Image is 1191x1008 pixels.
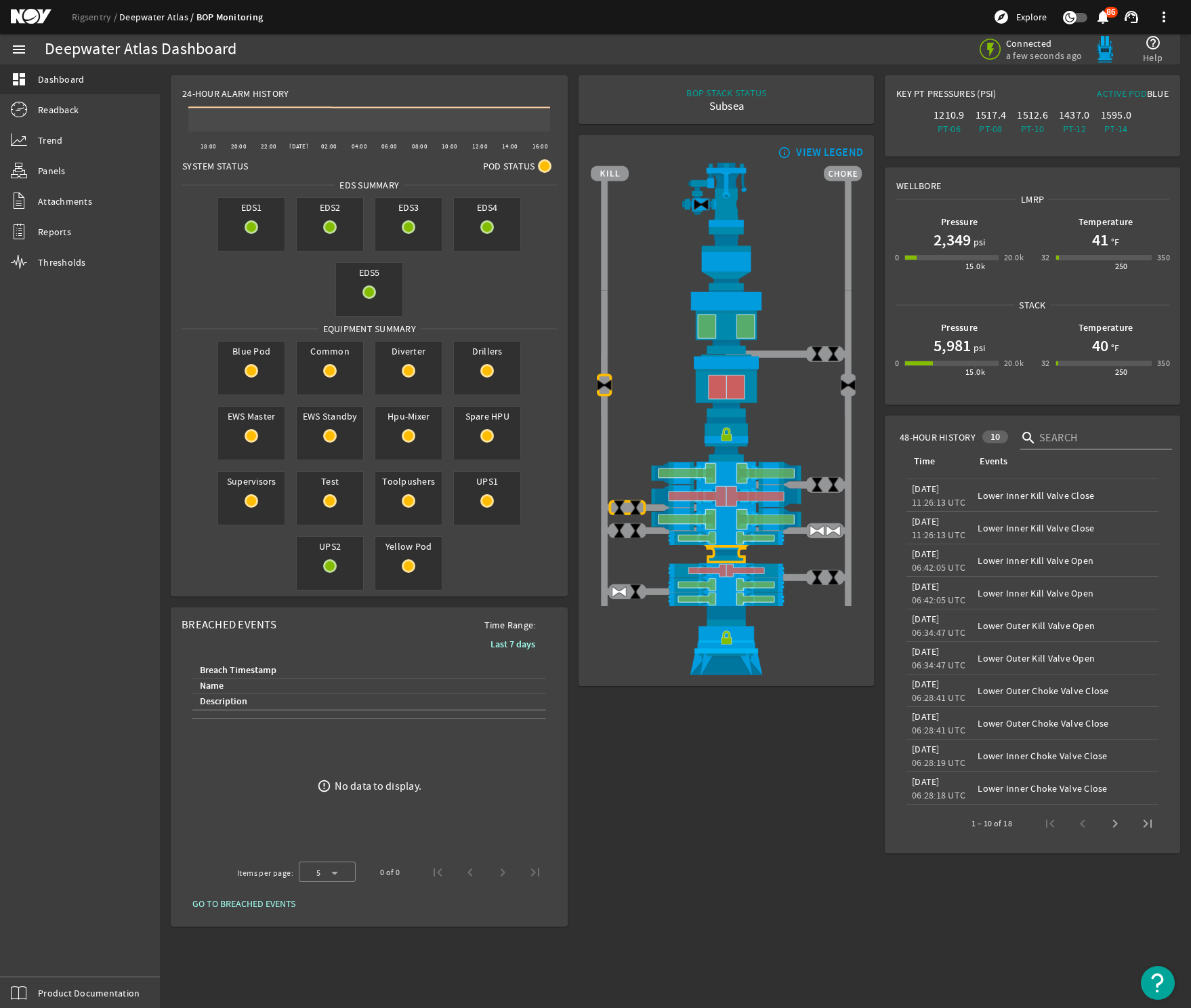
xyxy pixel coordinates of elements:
div: 15.0k [965,365,985,379]
div: Breach Timestamp [198,663,535,678]
div: Lower Inner Kill Valve Open [978,586,1153,600]
div: Events [978,454,1148,469]
span: °F [1108,235,1120,249]
div: Lower Inner Kill Valve Close [978,521,1153,535]
span: Stack [1014,298,1050,312]
div: 15.0k [965,260,985,273]
div: 1595.0 [1098,108,1135,122]
img: Bluepod.svg [1091,36,1119,63]
mat-icon: notifications [1095,9,1111,25]
span: Blue Pod [218,342,285,361]
span: EDS2 [297,198,363,217]
text: 22:00 [261,142,276,150]
span: Time Range: [474,618,547,632]
mat-icon: menu [11,41,27,58]
span: Explore [1016,10,1047,24]
i: search [1020,430,1037,446]
img: PipeRamOpen.png [591,578,862,592]
div: PT-08 [973,122,1009,136]
div: Key PT Pressures (PSI) [896,87,1032,106]
span: Reports [38,225,71,239]
span: UPS1 [454,472,520,491]
div: 250 [1115,260,1128,273]
div: 250 [1115,365,1128,379]
span: Attachments [38,195,92,208]
img: ValveClose.png [825,569,841,586]
img: ValveOpen.png [809,523,825,539]
div: Events [980,454,1007,469]
span: System Status [182,159,248,173]
span: LMRP [1016,193,1049,206]
div: Description [198,694,535,709]
img: RiserConnectorLock.png [591,417,862,462]
legacy-datetime-component: [DATE] [912,483,940,495]
legacy-datetime-component: [DATE] [912,613,940,625]
legacy-datetime-component: [DATE] [912,743,940,755]
img: ValveClose.png [627,523,644,539]
legacy-datetime-component: [DATE] [912,710,940,723]
button: Last 7 days [480,632,546,656]
div: Lower Inner Kill Valve Close [978,489,1153,502]
img: ShearRamOpen.png [591,508,862,531]
span: a few seconds ago [1006,49,1082,62]
div: Breach Timestamp [200,663,276,678]
img: ValveClose.png [809,346,825,362]
img: LowerAnnularClose.png [591,354,862,416]
img: ValveClose.png [627,500,644,516]
text: 16:00 [532,142,548,150]
img: ValveClose.png [809,477,825,493]
span: Connected [1006,37,1082,49]
span: Pod Status [483,159,535,173]
div: 32 [1041,251,1050,264]
img: Valve2Close.png [840,377,856,393]
span: UPS2 [297,537,363,556]
text: 20:00 [231,142,247,150]
text: 14:00 [502,142,518,150]
div: 1 – 10 of 18 [971,817,1012,830]
div: BOP STACK STATUS [686,86,766,100]
div: Subsea [686,100,766,113]
div: PT-06 [931,122,967,136]
div: Items per page: [237,866,293,880]
span: EDS1 [218,198,285,217]
div: 0 [895,251,899,264]
legacy-datetime-component: [DATE] [912,580,940,592]
span: Drillers [454,342,520,361]
text: 02:00 [321,142,337,150]
div: 350 [1157,251,1170,264]
span: psi [971,235,986,249]
button: 86 [1095,10,1110,24]
span: Dashboard [38,73,84,86]
div: Lower Inner Choke Valve Close [978,782,1153,795]
span: 48-Hour History [900,430,976,444]
div: 32 [1041,357,1050,370]
text: 04:00 [352,142,367,150]
div: Time [914,454,935,469]
text: 18:00 [201,142,216,150]
img: RiserAdapter.png [591,163,862,227]
div: Lower Outer Choke Valve Close [978,717,1153,730]
span: Panels [38,164,66,178]
a: Deepwater Atlas [119,11,196,23]
span: EWS Master [218,407,285,426]
div: 350 [1157,357,1170,370]
span: Help [1143,51,1163,64]
img: ValveOpen.png [825,523,841,539]
span: Toolpushers [375,472,442,491]
legacy-datetime-component: 06:28:18 UTC [912,789,965,801]
legacy-datetime-component: [DATE] [912,645,940,658]
h1: 41 [1092,229,1108,251]
img: BopBodyShearBottom_Fault.png [591,545,862,563]
img: ValveClose.png [627,584,644,600]
div: 1210.9 [931,108,967,122]
img: ValveClose.png [809,569,825,586]
b: Last 7 days [490,638,535,651]
div: Wellbore [885,168,1179,193]
div: No data to display. [335,780,421,793]
legacy-datetime-component: [DATE] [912,678,940,690]
div: 20.0k [1004,357,1024,370]
img: FlexJoint.png [591,227,862,290]
mat-icon: support_agent [1123,9,1140,25]
button: Next page [1099,807,1131,840]
span: psi [971,341,986,355]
